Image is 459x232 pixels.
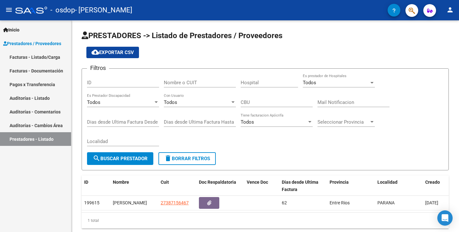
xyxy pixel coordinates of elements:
[247,180,268,185] span: Vence Doc
[86,47,139,58] button: Exportar CSV
[84,200,99,205] span: 199615
[113,180,129,185] span: Nombre
[244,175,279,196] datatable-header-cell: Vence Doc
[425,180,440,185] span: Creado
[164,156,210,161] span: Borrar Filtros
[75,3,132,17] span: - [PERSON_NAME]
[110,175,158,196] datatable-header-cell: Nombre
[87,64,109,72] h3: Filtros
[241,119,254,125] span: Todos
[3,26,19,33] span: Inicio
[113,199,156,207] div: [PERSON_NAME]
[425,200,438,205] span: [DATE]
[330,200,350,205] span: Entre Rios
[82,31,282,40] span: PRESTADORES -> Listado de Prestadores / Proveedores
[164,154,172,162] mat-icon: delete
[161,200,189,205] span: 27387156467
[303,80,316,85] span: Todos
[164,99,177,105] span: Todos
[158,175,196,196] datatable-header-cell: Cuit
[91,48,99,56] mat-icon: cloud_download
[158,152,216,165] button: Borrar Filtros
[3,40,61,47] span: Prestadores / Proveedores
[82,213,449,229] div: 1 total
[5,6,13,14] mat-icon: menu
[327,175,375,196] datatable-header-cell: Provincia
[93,156,148,161] span: Buscar Prestador
[330,180,349,185] span: Provincia
[87,152,153,165] button: Buscar Prestador
[377,200,395,205] span: PARANA
[196,175,244,196] datatable-header-cell: Doc Respaldatoria
[91,50,134,55] span: Exportar CSV
[84,180,88,185] span: ID
[375,175,423,196] datatable-header-cell: Localidad
[161,180,169,185] span: Cuit
[87,99,100,105] span: Todos
[93,154,100,162] mat-icon: search
[446,6,454,14] mat-icon: person
[423,175,458,196] datatable-header-cell: Creado
[282,200,287,205] span: 62
[50,3,75,17] span: - osdop
[199,180,236,185] span: Doc Respaldatoria
[282,180,318,192] span: Dias desde Ultima Factura
[377,180,397,185] span: Localidad
[279,175,327,196] datatable-header-cell: Dias desde Ultima Factura
[82,175,110,196] datatable-header-cell: ID
[317,119,369,125] span: Seleccionar Provincia
[437,210,453,226] div: Open Intercom Messenger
